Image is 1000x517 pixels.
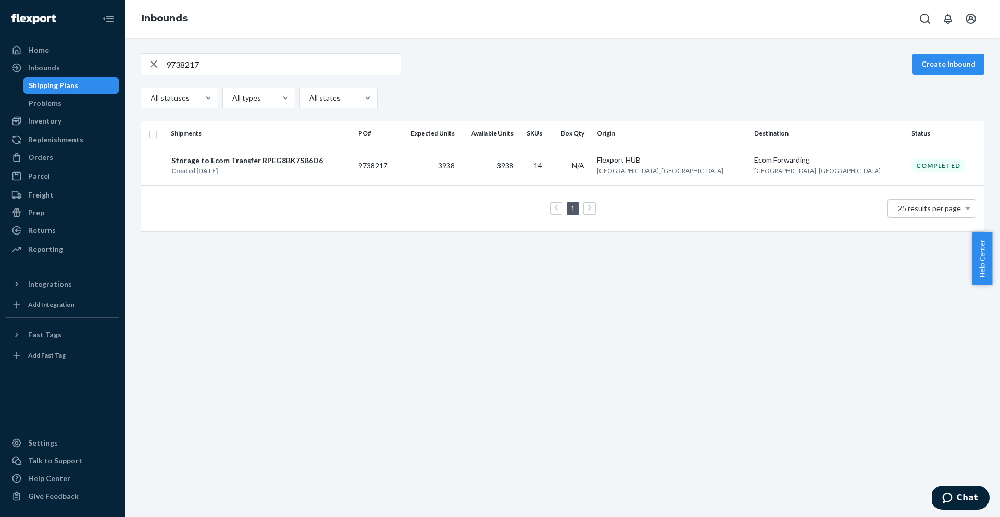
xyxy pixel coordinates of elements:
th: Status [907,121,984,146]
button: Close Navigation [98,8,119,29]
span: 3938 [497,161,514,170]
a: Help Center [6,470,119,487]
input: All states [308,93,309,103]
div: Settings [28,438,58,448]
div: Ecom Forwarding [754,155,903,165]
div: Fast Tags [28,329,61,340]
button: Integrations [6,276,119,292]
th: Shipments [167,121,354,146]
div: Created [DATE] [171,166,323,176]
a: Settings [6,435,119,451]
a: Parcel [6,168,119,184]
div: Flexport HUB [597,155,746,165]
button: Fast Tags [6,326,119,343]
div: Give Feedback [28,491,79,501]
th: Destination [750,121,907,146]
a: Add Fast Tag [6,347,119,364]
div: Completed [911,159,965,172]
th: PO# [354,121,398,146]
button: Help Center [972,232,992,285]
span: [GEOGRAPHIC_DATA], [GEOGRAPHIC_DATA] [754,167,881,175]
span: [GEOGRAPHIC_DATA], [GEOGRAPHIC_DATA] [597,167,723,175]
th: Available Units [459,121,518,146]
div: Parcel [28,171,50,181]
div: Help Center [28,473,70,484]
button: Open account menu [960,8,981,29]
div: Talk to Support [28,456,82,466]
input: All statuses [149,93,151,103]
a: Shipping Plans [23,77,119,94]
div: Storage to Ecom Transfer RPEG8BK7SB6D6 [171,155,323,166]
div: Integrations [28,279,72,289]
a: Home [6,42,119,58]
a: Page 1 is your current page [569,204,577,213]
div: Inventory [28,116,61,126]
a: Prep [6,204,119,221]
a: Inventory [6,113,119,129]
div: Prep [28,207,44,218]
a: Inbounds [142,13,187,24]
div: Add Integration [28,300,74,309]
div: Orders [28,152,53,163]
span: 3938 [438,161,455,170]
button: Give Feedback [6,488,119,504]
div: Shipping Plans [29,80,78,91]
div: Inbounds [28,63,60,73]
div: Problems [29,98,61,108]
input: Search inbounds by name, destination, msku... [166,54,401,75]
button: Talk to Support [6,452,119,469]
a: Replenishments [6,131,119,148]
a: Inbounds [6,59,119,76]
th: Box Qty [551,121,592,146]
iframe: Opens a widget where you can chat to one of our agents [932,486,990,512]
a: Freight [6,187,119,203]
div: Add Fast Tag [28,351,66,360]
th: Expected Units [398,121,459,146]
div: Home [28,45,49,55]
td: 9738217 [354,146,398,185]
button: Open notifications [938,8,958,29]
input: All types [231,93,232,103]
img: Flexport logo [11,14,56,24]
a: Reporting [6,241,119,257]
span: 14 [534,161,542,170]
a: Problems [23,95,119,112]
div: Reporting [28,244,63,254]
th: SKUs [518,121,551,146]
button: Create inbound [913,54,984,75]
a: Returns [6,222,119,239]
ol: breadcrumbs [133,4,196,34]
span: 25 results per page [898,204,961,213]
button: Open Search Box [915,8,935,29]
th: Origin [593,121,750,146]
a: Orders [6,149,119,166]
span: N/A [572,161,584,170]
a: Add Integration [6,297,119,313]
div: Returns [28,225,56,236]
div: Freight [28,190,54,200]
div: Replenishments [28,134,83,145]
